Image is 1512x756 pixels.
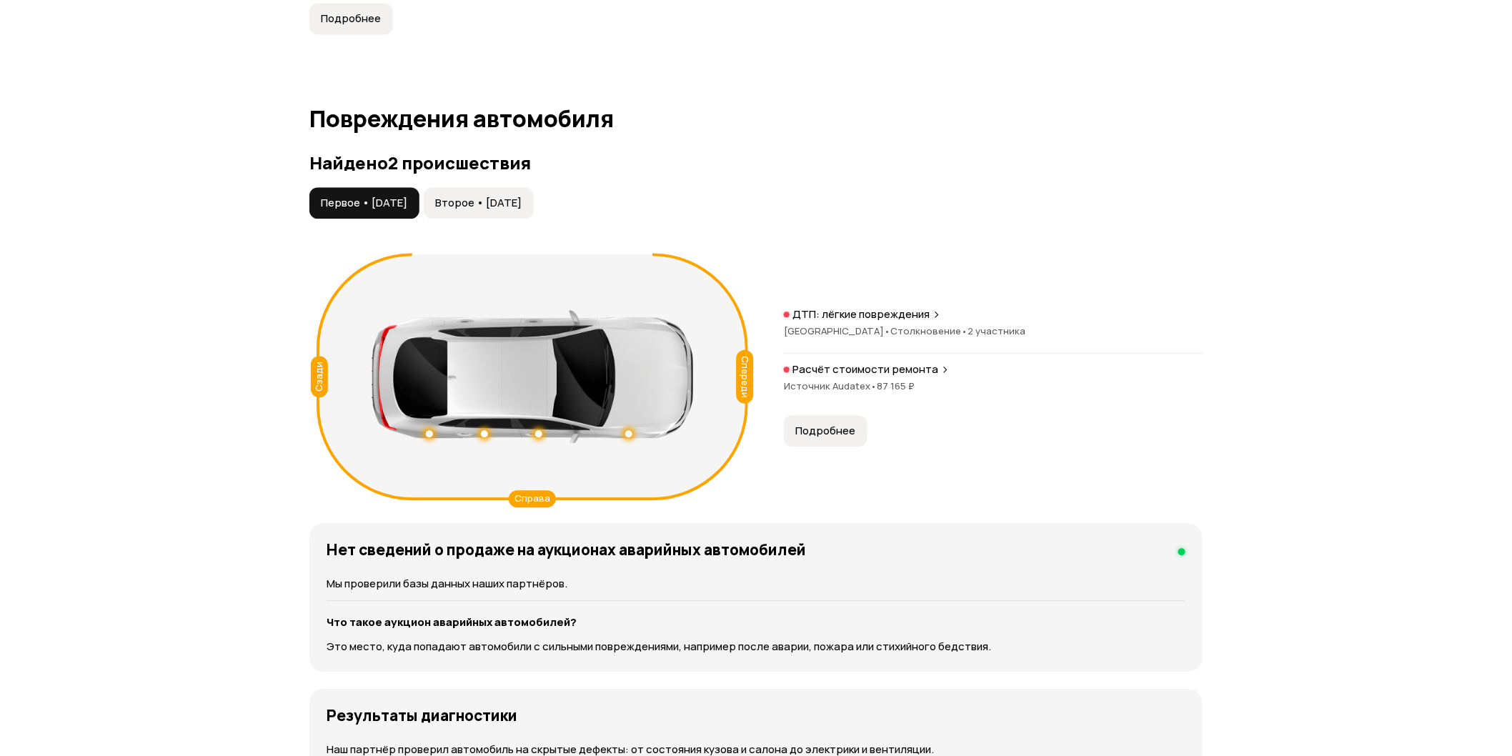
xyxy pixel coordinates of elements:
span: • [884,324,890,337]
span: Источник Audatex [784,379,877,392]
p: Это место, куда попадают автомобили с сильными повреждениями, например после аварии, пожара или с... [327,639,1185,655]
span: • [870,379,877,392]
div: Сзади [311,356,328,397]
span: Подробнее [795,424,855,438]
h3: Найдено 2 происшествия [309,153,1203,173]
p: ДТП: лёгкие повреждения [792,307,930,322]
span: Первое • [DATE] [321,196,407,210]
span: Второе • [DATE] [435,196,522,210]
div: Спереди [737,350,754,404]
span: Подробнее [321,11,381,26]
span: 87 165 ₽ [877,379,915,392]
p: Мы проверили базы данных наших партнёров. [327,576,1185,592]
span: 2 участника [968,324,1025,337]
h4: Результаты диагностики [327,706,517,725]
button: Второе • [DATE] [424,187,534,219]
button: Подробнее [309,3,393,34]
span: Столкновение [890,324,968,337]
div: Справа [509,490,556,507]
p: Расчёт стоимости ремонта [792,362,938,377]
button: Первое • [DATE] [309,187,419,219]
button: Подробнее [784,415,867,447]
span: • [961,324,968,337]
h4: Нет сведений о продаже на аукционах аварийных автомобилей [327,540,806,559]
strong: Что такое аукцион аварийных автомобилей? [327,615,577,630]
h1: Повреждения автомобиля [309,106,1203,131]
span: [GEOGRAPHIC_DATA] [784,324,890,337]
